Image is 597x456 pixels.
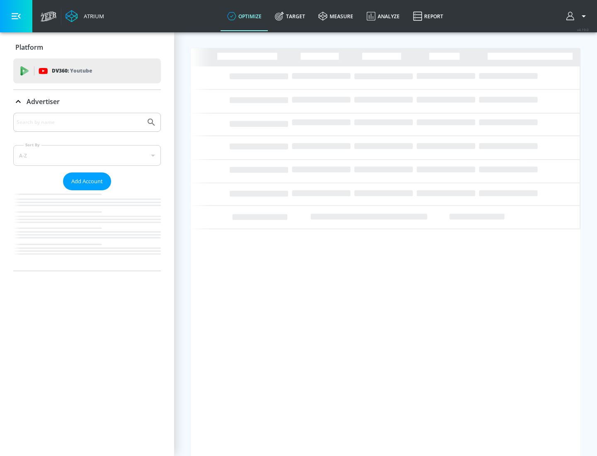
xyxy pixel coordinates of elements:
p: Youtube [70,66,92,75]
p: DV360: [52,66,92,75]
a: Target [268,1,312,31]
p: Platform [15,43,43,52]
a: Report [406,1,450,31]
p: Advertiser [27,97,60,106]
div: A-Z [13,145,161,166]
label: Sort By [24,142,41,148]
div: DV360: Youtube [13,58,161,83]
a: measure [312,1,360,31]
nav: list of Advertiser [13,190,161,271]
div: Atrium [80,12,104,20]
a: optimize [221,1,268,31]
div: Platform [13,36,161,59]
span: v 4.19.0 [577,27,589,32]
a: Atrium [66,10,104,22]
button: Add Account [63,172,111,190]
a: Analyze [360,1,406,31]
div: Advertiser [13,90,161,113]
span: Add Account [71,177,103,186]
div: Advertiser [13,113,161,271]
input: Search by name [17,117,142,128]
